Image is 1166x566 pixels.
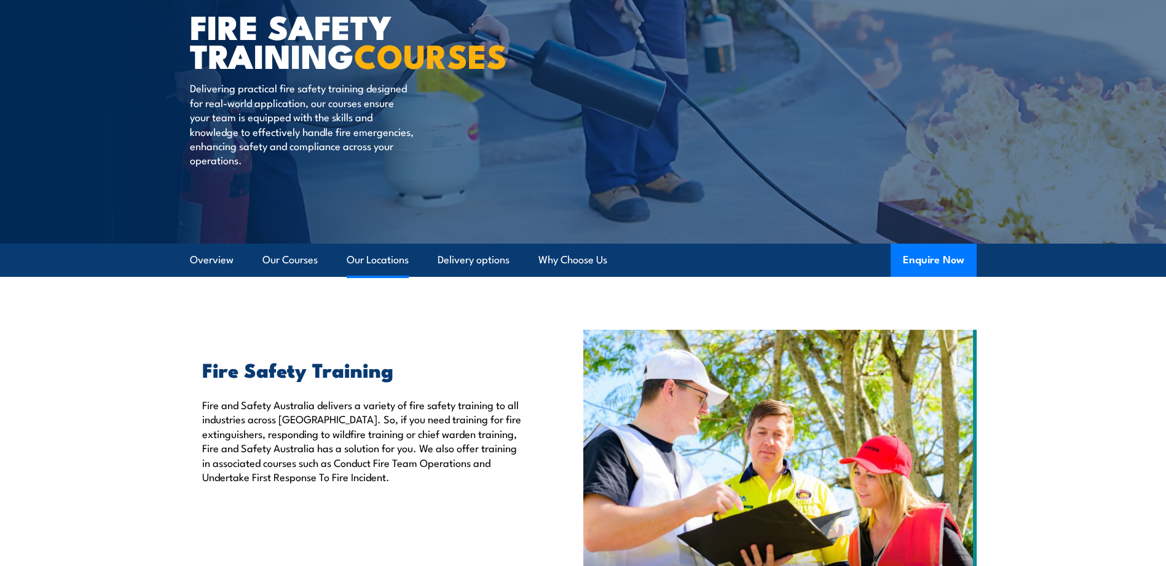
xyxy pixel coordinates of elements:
[202,361,527,378] h2: Fire Safety Training
[190,244,234,276] a: Overview
[438,244,510,276] a: Delivery options
[262,244,318,276] a: Our Courses
[354,29,507,80] strong: COURSES
[538,244,607,276] a: Why Choose Us
[891,244,977,277] button: Enquire Now
[190,12,494,69] h1: FIRE SAFETY TRAINING
[347,244,409,276] a: Our Locations
[190,81,414,167] p: Delivering practical fire safety training designed for real-world application, our courses ensure...
[202,397,527,484] p: Fire and Safety Australia delivers a variety of fire safety training to all industries across [GE...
